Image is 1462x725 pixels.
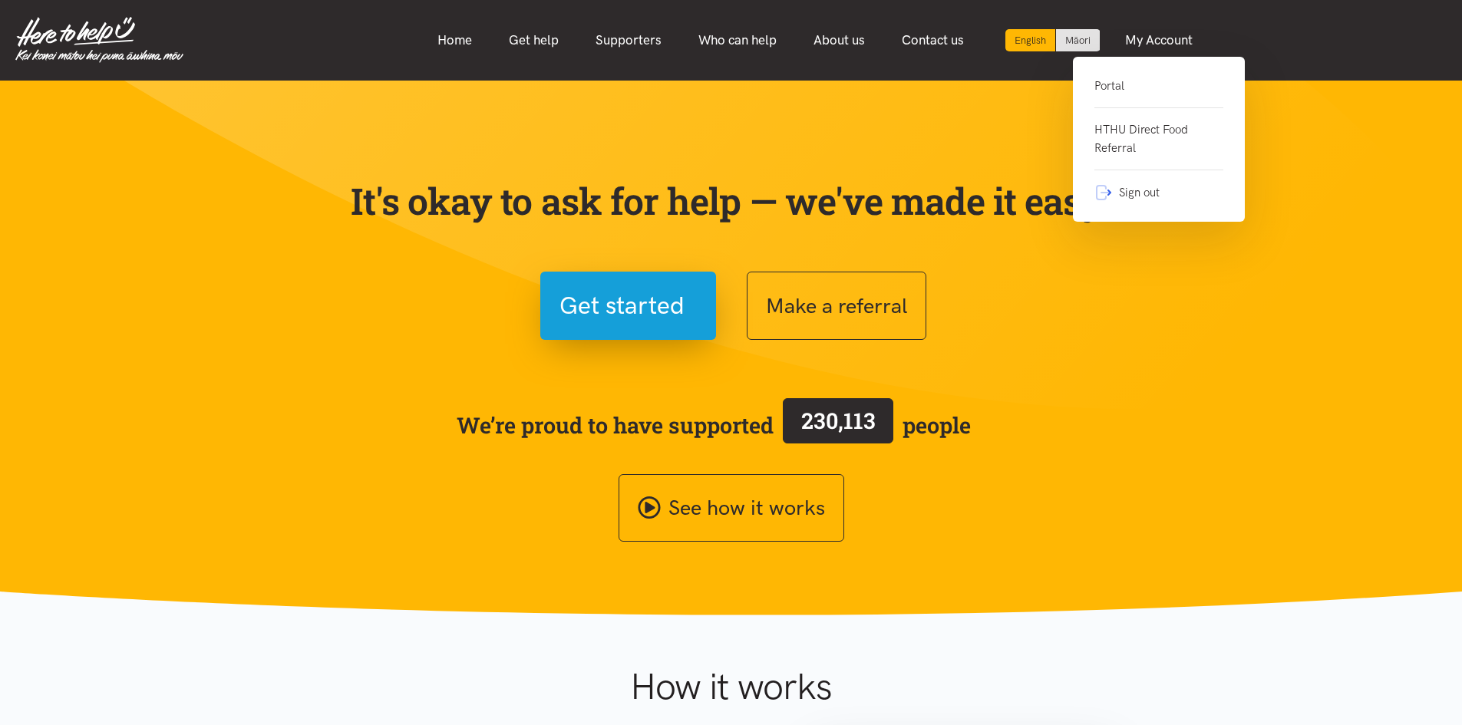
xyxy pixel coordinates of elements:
[680,24,795,57] a: Who can help
[1094,170,1223,202] a: Sign out
[1056,29,1100,51] a: Switch to Te Reo Māori
[15,17,183,63] img: Home
[419,24,490,57] a: Home
[1094,77,1223,108] a: Portal
[540,272,716,340] button: Get started
[1094,108,1223,170] a: HTHU Direct Food Referral
[795,24,883,57] a: About us
[774,395,903,455] a: 230,113
[747,272,926,340] button: Make a referral
[619,474,844,542] a: See how it works
[1005,29,1101,51] div: Language toggle
[457,395,971,455] span: We’re proud to have supported people
[480,664,982,709] h1: How it works
[883,24,982,57] a: Contact us
[801,406,876,435] span: 230,113
[1073,57,1245,222] div: My Account
[348,179,1115,223] p: It's okay to ask for help — we've made it easy!
[1107,24,1211,57] a: My Account
[577,24,680,57] a: Supporters
[490,24,577,57] a: Get help
[559,286,685,325] span: Get started
[1005,29,1056,51] div: Current language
